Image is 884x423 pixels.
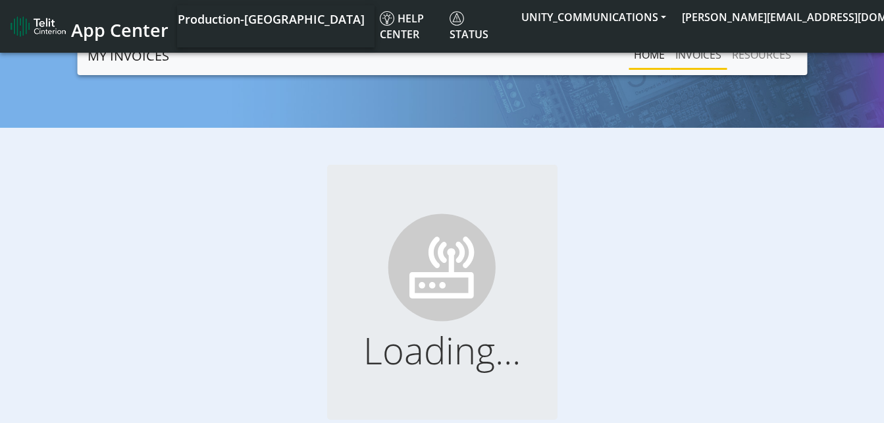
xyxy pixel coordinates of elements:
img: status.svg [450,11,464,26]
span: Status [450,11,488,42]
img: knowledge.svg [380,11,394,26]
a: App Center [11,13,167,41]
a: INVOICES [670,42,727,68]
a: Your current platform instance [177,5,364,32]
span: App Center [71,18,169,42]
a: Help center [375,5,444,47]
span: Help center [380,11,424,42]
button: UNITY_COMMUNICATIONS [513,5,674,29]
a: Status [444,5,513,47]
h1: Loading... [348,328,536,372]
a: RESOURCES [727,42,796,68]
a: MY INVOICES [88,43,169,69]
span: Production-[GEOGRAPHIC_DATA] [178,11,365,27]
img: ... [382,207,503,328]
img: logo-telit-cinterion-gw-new.png [11,16,66,37]
a: Home [629,42,670,68]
